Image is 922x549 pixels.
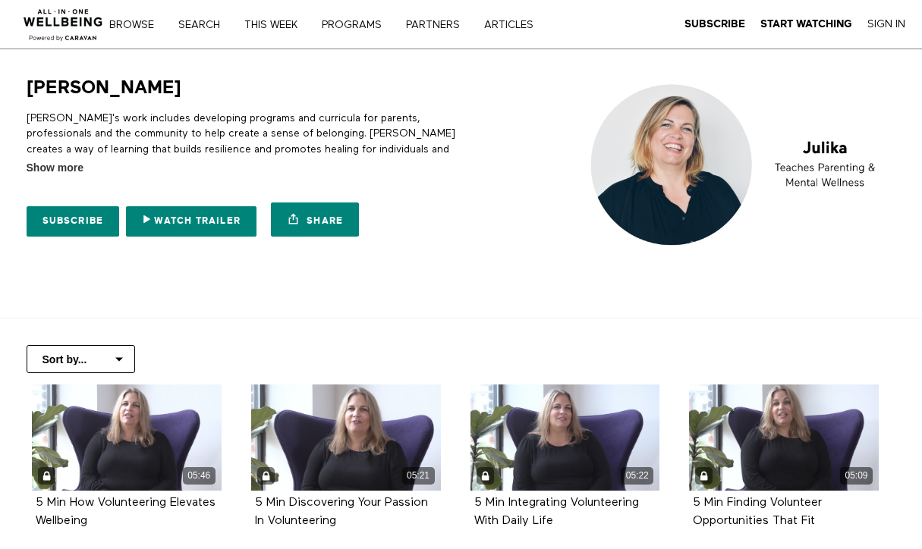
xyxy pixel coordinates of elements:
a: Start Watching [760,17,852,31]
div: 05:22 [621,467,653,485]
h1: [PERSON_NAME] [27,76,181,99]
a: 5 Min Integrating Volunteering With Daily Life 05:22 [470,384,660,491]
strong: 5 Min Finding Volunteer Opportunities That Fit [693,497,822,526]
a: Sign In [867,17,905,31]
a: 5 Min Integrating Volunteering With Daily Life [474,497,639,525]
a: 5 Min Discovering Your Passion In Volunteering [255,497,428,525]
p: [PERSON_NAME]'s work includes developing programs and curricula for parents, professionals and th... [27,111,456,203]
div: 05:09 [840,467,873,485]
span: Show more [27,160,83,176]
strong: 5 Min How Volunteering Elevates Wellbeing [36,497,216,526]
a: 5 Min How Volunteering Elevates Wellbeing [36,497,216,525]
a: Browse [104,20,170,30]
div: 05:46 [183,467,216,485]
strong: 5 Min Integrating Volunteering With Daily Life [474,497,639,526]
strong: 5 Min Discovering Your Passion In Volunteering [255,497,428,526]
a: ARTICLES [479,20,549,30]
strong: Start Watching [760,18,852,30]
a: Share [271,202,359,237]
strong: Subscribe [684,18,745,30]
a: PARTNERS [401,20,476,30]
a: PROGRAMS [316,20,398,30]
a: Subscribe [684,17,745,31]
a: 5 Min Finding Volunteer Opportunities That Fit [693,497,822,525]
a: 5 Min Discovering Your Passion In Volunteering 05:21 [251,384,441,491]
nav: Primary [120,17,565,32]
a: 5 Min Finding Volunteer Opportunities That Fit 05:09 [689,384,879,491]
a: Search [173,20,236,30]
a: Subscribe [27,206,120,237]
a: THIS WEEK [239,20,313,30]
a: 5 Min How Volunteering Elevates Wellbeing 05:46 [32,384,222,491]
img: Julika [579,76,895,254]
div: 05:21 [402,467,435,485]
a: Watch Trailer [126,206,256,237]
